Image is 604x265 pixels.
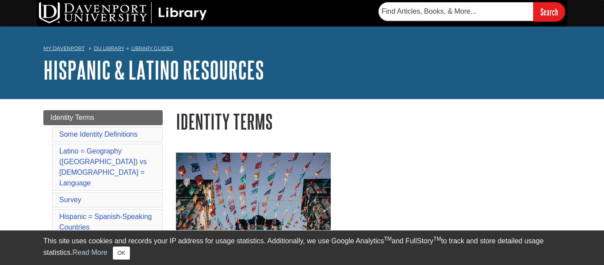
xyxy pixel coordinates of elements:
a: Survey [59,196,81,204]
sup: TM [384,236,391,242]
span: Identity Terms [50,114,94,121]
form: Searches DU Library's articles, books, and more [378,2,565,21]
a: Hispanic & Latino Resources [43,56,264,84]
button: Close [113,246,130,260]
a: Identity Terms [43,110,163,125]
a: Hispanic = Spanish-Speaking Countries [59,213,152,231]
nav: breadcrumb [43,42,561,57]
input: Find Articles, Books, & More... [378,2,533,21]
img: DU Library [39,2,207,23]
a: My Davenport [43,45,84,52]
a: Latino = Geography ([GEOGRAPHIC_DATA]) vs [DEMOGRAPHIC_DATA] = Language [59,147,147,187]
input: Search [533,2,565,21]
a: Read More [73,249,107,256]
a: Some Identity Definitions [59,131,138,138]
img: Dia de los Muertos Flags [176,153,331,256]
a: DU Library [94,45,124,51]
sup: TM [433,236,441,242]
div: This site uses cookies and records your IP address for usage statistics. Additionally, we use Goo... [43,236,561,260]
a: Library Guides [131,45,173,51]
h1: Identity Terms [176,110,561,133]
